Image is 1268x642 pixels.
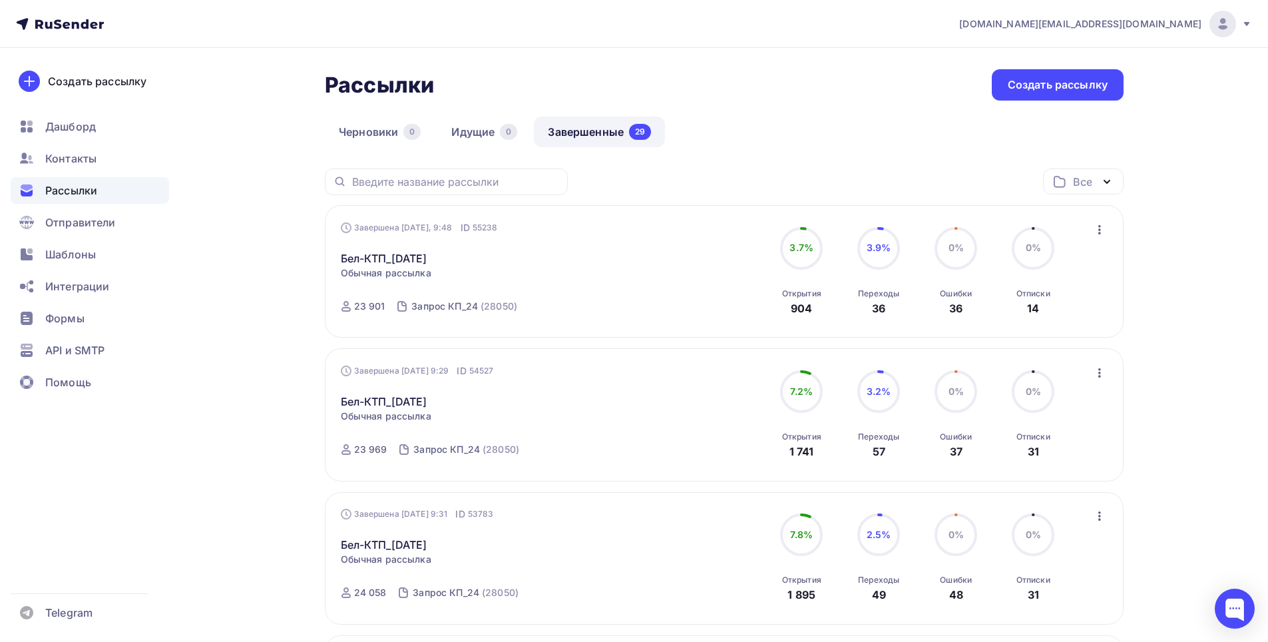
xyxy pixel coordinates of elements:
div: Отписки [1016,432,1050,442]
span: Дашборд [45,119,96,135]
div: 36 [872,300,885,316]
div: Отписки [1016,575,1050,585]
a: Завершенные29 [534,117,665,147]
span: 0% [1026,242,1041,253]
span: 3.2% [867,386,891,397]
div: Ошибки [940,575,972,585]
input: Введите название рассылки [352,174,560,189]
span: Отправители [45,214,116,230]
span: Обычная рассылка [341,410,431,423]
a: Отправители [11,209,169,236]
span: Формы [45,310,85,326]
span: 0% [1026,386,1041,397]
div: Завершена [DATE] 9:29 [341,364,494,378]
div: Все [1073,174,1092,190]
a: Дашборд [11,113,169,140]
a: Бел-КТП_[DATE] [341,394,427,410]
a: Бел-КТП_[DATE] [341,250,427,266]
span: 7.8% [790,529,813,540]
div: 1 741 [789,444,814,460]
span: Рассылки [45,182,97,198]
a: Запрос КП_24 (28050) [412,439,521,460]
div: 49 [872,587,886,603]
a: Шаблоны [11,241,169,268]
div: 24 058 [354,586,387,599]
span: 0% [949,242,964,253]
div: 57 [873,444,885,460]
a: Черновики0 [325,117,435,147]
span: Обычная рассылка [341,553,431,566]
div: Переходы [858,432,899,442]
div: Ошибки [940,288,972,299]
span: Шаблоны [45,246,96,262]
h2: Рассылки [325,72,434,99]
div: Создать рассылку [1008,77,1108,93]
div: Создать рассылку [48,73,146,89]
div: 37 [950,444,962,460]
div: 23 969 [354,443,387,456]
div: Переходы [858,575,899,585]
div: Открытия [782,575,821,585]
div: 14 [1027,300,1039,316]
div: (28050) [483,443,519,456]
span: ID [461,221,470,234]
div: Отписки [1016,288,1050,299]
div: Завершена [DATE] 9:31 [341,507,494,521]
div: Ошибки [940,432,972,442]
div: 1 895 [787,587,815,603]
div: Завершена [DATE], 9:48 [341,221,498,234]
span: ID [455,507,465,521]
a: [DOMAIN_NAME][EMAIL_ADDRESS][DOMAIN_NAME] [959,11,1252,37]
div: 29 [629,124,651,140]
span: Telegram [45,605,93,621]
button: Все [1043,168,1124,194]
span: Помощь [45,374,91,390]
div: Переходы [858,288,899,299]
span: API и SMTP [45,342,105,358]
a: Идущие0 [437,117,531,147]
div: 36 [949,300,962,316]
div: Запрос КП_24 [413,443,480,456]
a: Формы [11,305,169,332]
span: 0% [1026,529,1041,540]
div: 904 [791,300,812,316]
span: 2.5% [867,529,891,540]
a: Запрос КП_24 (28050) [411,582,520,603]
div: 0 [403,124,421,140]
div: 0 [500,124,517,140]
div: 31 [1028,587,1039,603]
span: 0% [949,529,964,540]
div: Открытия [782,432,821,442]
a: Рассылки [11,177,169,204]
span: 3.7% [789,242,813,253]
span: Обычная рассылка [341,266,431,280]
span: Интеграции [45,278,109,294]
div: (28050) [481,300,517,313]
span: [DOMAIN_NAME][EMAIL_ADDRESS][DOMAIN_NAME] [959,17,1201,31]
span: 55238 [473,221,498,234]
span: 54527 [469,364,494,378]
div: (28050) [482,586,519,599]
div: 23 901 [354,300,385,313]
div: 48 [949,587,963,603]
div: Запрос КП_24 [411,300,478,313]
span: 0% [949,386,964,397]
span: 3.9% [867,242,891,253]
span: ID [457,364,466,378]
div: Запрос КП_24 [413,586,479,599]
a: Контакты [11,145,169,172]
span: Контакты [45,151,97,166]
div: Открытия [782,288,821,299]
span: 7.2% [790,386,813,397]
a: Бел-КТП_[DATE] [341,537,427,553]
span: 53783 [468,507,494,521]
div: 31 [1028,444,1039,460]
a: Запрос КП_24 (28050) [410,296,519,317]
